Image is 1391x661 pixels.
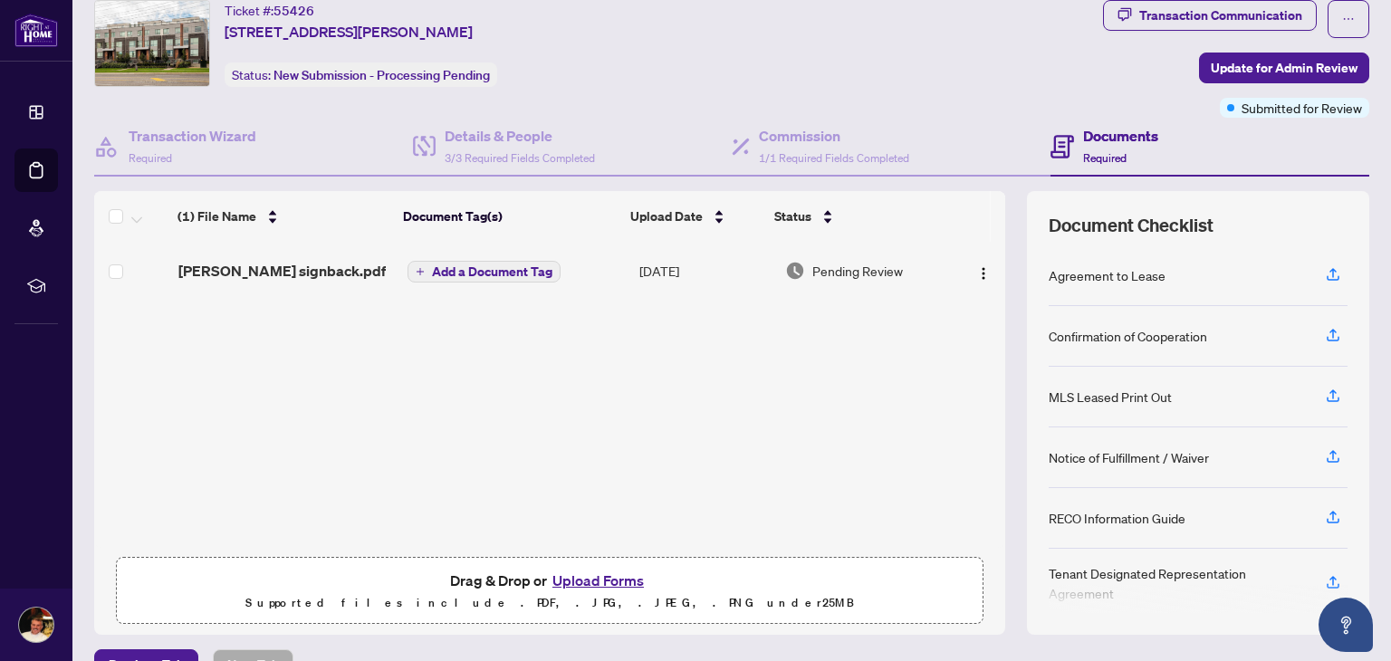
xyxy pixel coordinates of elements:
button: Update for Admin Review [1199,53,1369,83]
img: Document Status [785,261,805,281]
span: Add a Document Tag [432,265,552,278]
span: Status [774,206,811,226]
div: Transaction Communication [1139,1,1302,30]
span: Document Checklist [1049,213,1214,238]
button: Logo [969,256,998,285]
span: Upload Date [630,206,703,226]
div: Confirmation of Cooperation [1049,326,1207,346]
button: Add a Document Tag [408,260,561,283]
span: Required [1083,151,1127,165]
h4: Details & People [445,125,595,147]
span: Drag & Drop orUpload FormsSupported files include .PDF, .JPG, .JPEG, .PNG under25MB [117,558,983,625]
span: 3/3 Required Fields Completed [445,151,595,165]
span: Submitted for Review [1242,98,1362,118]
div: Status: [225,62,497,87]
span: ellipsis [1342,13,1355,25]
img: Logo [976,266,991,281]
span: 55426 [273,3,314,19]
span: plus [416,267,425,276]
th: Status [767,191,941,242]
div: Tenant Designated Representation Agreement [1049,563,1304,603]
h4: Transaction Wizard [129,125,256,147]
button: Add a Document Tag [408,261,561,283]
div: MLS Leased Print Out [1049,387,1172,407]
h4: Commission [759,125,909,147]
span: Drag & Drop or [450,569,649,592]
th: Document Tag(s) [396,191,624,242]
img: logo [14,14,58,47]
span: (1) File Name [177,206,256,226]
h4: Documents [1083,125,1158,147]
button: Open asap [1319,598,1373,652]
div: Agreement to Lease [1049,265,1166,285]
div: Notice of Fulfillment / Waiver [1049,447,1209,467]
span: [STREET_ADDRESS][PERSON_NAME] [225,21,473,43]
img: Profile Icon [19,608,53,642]
span: Required [129,151,172,165]
span: 1/1 Required Fields Completed [759,151,909,165]
td: [DATE] [632,242,778,300]
p: Supported files include .PDF, .JPG, .JPEG, .PNG under 25 MB [128,592,972,614]
img: IMG-W12346895_1.jpg [95,1,209,86]
span: Pending Review [812,261,903,281]
span: [PERSON_NAME] signback.pdf [178,260,386,282]
span: New Submission - Processing Pending [273,67,490,83]
div: RECO Information Guide [1049,508,1185,528]
th: (1) File Name [170,191,396,242]
span: Update for Admin Review [1211,53,1357,82]
button: Upload Forms [547,569,649,592]
th: Upload Date [623,191,767,242]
